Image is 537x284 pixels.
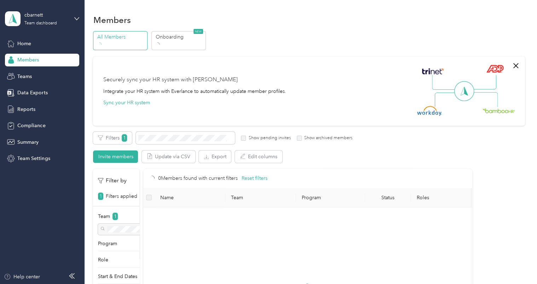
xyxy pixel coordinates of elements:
img: Line Right Up [472,75,496,90]
span: Teams [17,73,32,80]
img: ADP [486,65,503,73]
p: 0 Members found with current filters [158,174,238,182]
span: Members [17,56,39,64]
span: 1 [122,134,127,142]
span: NEW [194,29,203,34]
button: Help center [4,273,40,280]
span: Reports [17,106,35,113]
span: Compliance [17,122,45,129]
p: Start & End Dates [98,273,137,280]
p: Team [98,213,110,220]
img: Line Right Down [473,92,498,107]
img: Workday [417,106,442,116]
img: Line Left Down [434,92,459,107]
th: Program [296,188,365,207]
p: Onboarding [155,33,203,41]
label: Show pending invites [246,135,290,141]
p: All Members [97,33,145,41]
button: Filters1 [93,132,132,144]
div: cbarnett [24,11,69,19]
img: Line Left Up [432,75,457,90]
h1: Members [93,16,131,24]
img: Trinet [420,66,445,76]
span: Data Exports [17,89,47,96]
span: 1 [98,193,103,200]
p: Role [98,256,108,264]
span: Name [160,195,220,201]
button: Edit columns [235,150,282,163]
img: BambooHR [483,108,515,113]
button: Reset filters [242,174,267,182]
div: Integrate your HR system with Everlance to automatically update member profiles. [103,88,286,95]
div: Securely sync your HR system with [PERSON_NAME] [103,76,237,84]
button: Invite members [93,150,138,163]
span: 1 [112,213,118,220]
p: Filters applied [106,193,137,200]
th: Name [155,188,225,207]
span: Team Settings [17,155,50,162]
button: Sync your HR system [103,99,150,106]
th: Roles [411,188,482,207]
span: Summary [17,138,39,146]
p: Program [98,240,117,247]
p: Filter by [98,176,127,185]
label: Show archived members [302,135,352,141]
div: Team dashboard [24,21,57,25]
button: Export [199,150,231,163]
th: Status [365,188,411,207]
iframe: Everlance-gr Chat Button Frame [497,244,537,284]
th: Team [225,188,296,207]
button: Update via CSV [142,150,195,163]
span: Home [17,40,31,47]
